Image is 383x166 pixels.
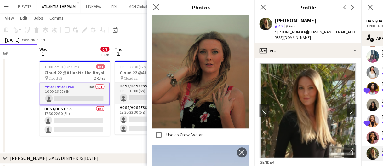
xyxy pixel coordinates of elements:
div: 1 Job [101,52,109,57]
span: View [5,15,14,21]
app-job-card: 10:00-22:30 (12h30m)0/3Cloud 22 @Atlantis the Royal Cloud 222 RolesHost/Hostess0/110:00-16:00 (6h... [115,61,186,135]
span: 4.3 [278,24,283,28]
app-job-card: 10:00-22:30 (12h30m)0/3Cloud 22 @Atlantis the Royal Cloud 222 RolesHost/Hostess10A0/110:00-16:00 ... [40,61,110,136]
h3: Photos [147,3,254,11]
div: Open photos pop-in [344,145,357,158]
h3: Cloud 22 @Atlantis the Royal [40,70,110,75]
span: Week 40 [21,37,37,42]
div: Bio [254,43,362,58]
span: Edit [20,15,27,21]
span: Comms [49,15,64,21]
span: 2 Roles [94,76,105,80]
span: 8.2km [284,24,297,28]
span: t. [PHONE_NUMBER] [275,29,307,34]
img: Crew avatar or photo [260,63,357,158]
div: +04 [39,37,45,42]
span: Cloud 22 [124,76,138,80]
span: 0/3 [96,64,105,69]
button: ELEVATE [13,0,37,13]
span: 1 [39,50,48,57]
span: 2 [114,50,123,57]
div: [PERSON_NAME] GALA DINNER & [DATE] [10,155,99,162]
span: 10:00-22:30 (12h30m) [45,64,79,69]
h3: Gender [260,159,357,165]
span: Wed [40,46,48,52]
button: ATLANTIS THE PALM [37,0,81,13]
label: Use as Crew Avatar [165,132,203,138]
a: Comms [47,14,66,22]
span: | [PERSON_NAME][EMAIL_ADDRESS][DOMAIN_NAME] [275,29,355,40]
app-card-role: Host/Hostess0/217:30-22:30 (5h) [40,105,110,136]
h3: Cloud 22 @Atlantis the Royal [115,70,186,75]
span: Cloud 22 [49,76,63,80]
a: View [3,14,16,22]
app-card-role: Host/Hostess0/217:30-22:30 (5h) [115,104,186,135]
button: MCH Global (EXPOMOBILIA MCH GLOBAL ME LIVE MARKETING LLC) [123,0,239,13]
span: 0/3 [101,47,110,52]
a: Jobs [31,14,46,22]
button: LINK VIVA [81,0,106,13]
span: 10:00-22:30 (12h30m) [120,64,155,69]
h3: Profile [254,3,362,11]
span: Thu [115,46,123,52]
button: PIXL [106,0,123,13]
app-card-role: Host/Hostess10A0/110:00-16:00 (6h) [40,83,110,105]
div: [PERSON_NAME] [275,18,317,23]
app-card-role: Host/Hostess0/110:00-16:00 (6h) [115,83,186,104]
span: Jobs [34,15,43,21]
div: [DATE] [5,37,20,43]
a: Edit [18,14,30,22]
